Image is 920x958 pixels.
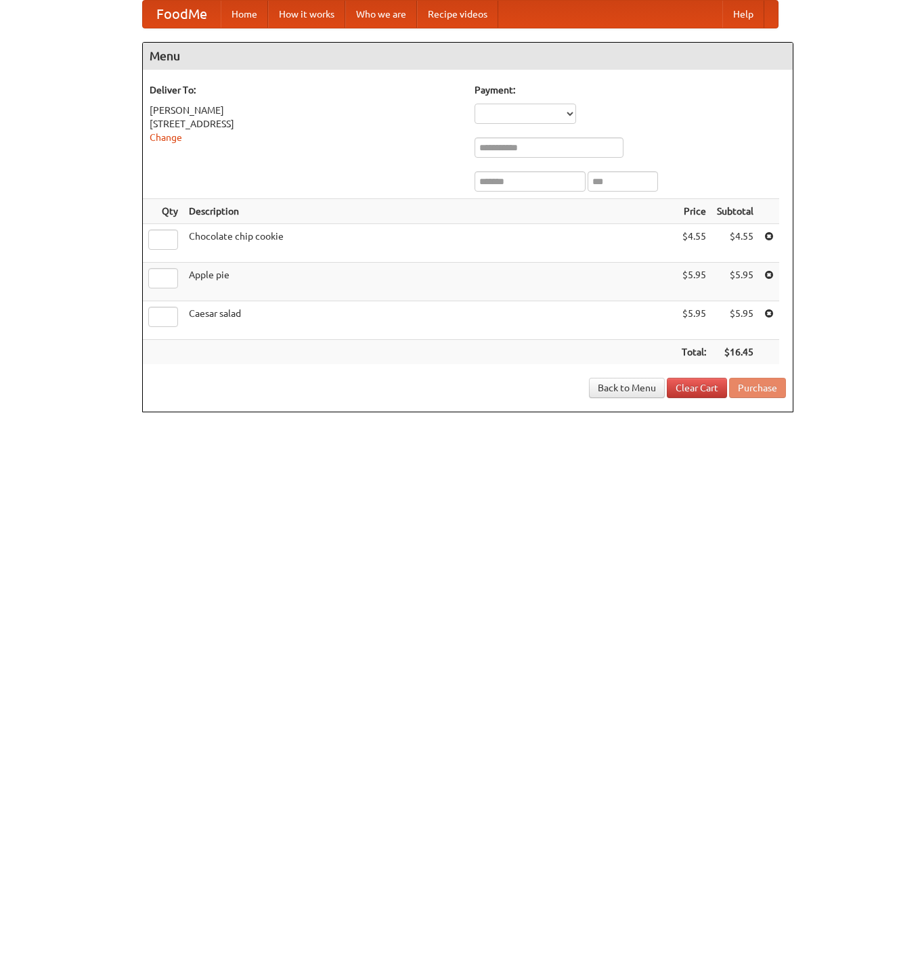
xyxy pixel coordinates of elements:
[589,378,665,398] a: Back to Menu
[711,340,759,365] th: $16.45
[183,263,676,301] td: Apple pie
[183,199,676,224] th: Description
[475,83,786,97] h5: Payment:
[221,1,268,28] a: Home
[711,224,759,263] td: $4.55
[676,301,711,340] td: $5.95
[143,43,793,70] h4: Menu
[417,1,498,28] a: Recipe videos
[711,263,759,301] td: $5.95
[667,378,727,398] a: Clear Cart
[143,199,183,224] th: Qty
[722,1,764,28] a: Help
[143,1,221,28] a: FoodMe
[729,378,786,398] button: Purchase
[183,301,676,340] td: Caesar salad
[711,301,759,340] td: $5.95
[150,132,182,143] a: Change
[711,199,759,224] th: Subtotal
[676,224,711,263] td: $4.55
[676,199,711,224] th: Price
[183,224,676,263] td: Chocolate chip cookie
[676,340,711,365] th: Total:
[268,1,345,28] a: How it works
[345,1,417,28] a: Who we are
[150,117,461,131] div: [STREET_ADDRESS]
[150,83,461,97] h5: Deliver To:
[676,263,711,301] td: $5.95
[150,104,461,117] div: [PERSON_NAME]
